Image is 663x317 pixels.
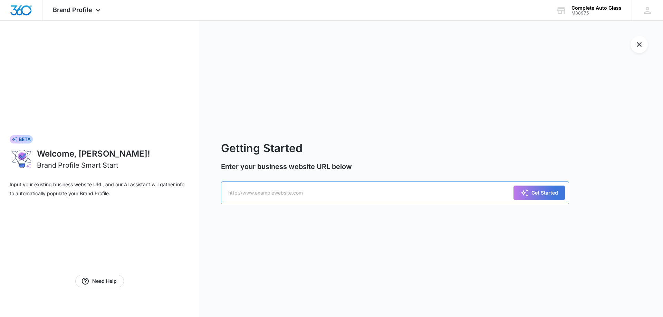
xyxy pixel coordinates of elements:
[10,148,34,170] img: ai-brand-profile
[37,148,189,160] h1: Welcome, [PERSON_NAME]!
[10,135,33,143] div: BETA
[513,186,565,200] button: Get Started
[75,275,124,287] a: Need Help
[53,6,92,13] span: Brand Profile
[37,160,118,170] h2: Brand Profile Smart Start
[571,11,622,16] div: account id
[571,5,622,11] div: account name
[631,36,648,53] button: Exit Smart Start Wizard
[520,189,558,197] div: Get Started
[221,140,569,157] h2: Getting Started
[221,181,569,204] input: http://www.examplewebsite.com
[10,180,189,198] p: Input your existing business website URL, and our AI assistant will gather info to automatically ...
[221,161,569,172] p: Enter your business website URL below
